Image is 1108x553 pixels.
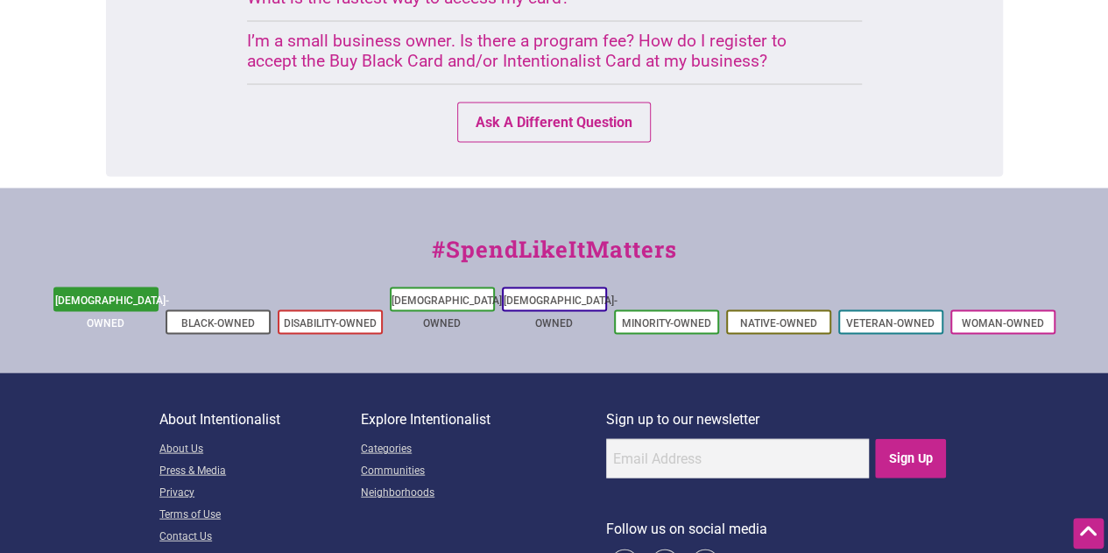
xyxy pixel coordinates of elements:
details: It is free to register for the Intentionalist Card Program. As the Buy Black Card and Intentional... [247,31,820,75]
a: Privacy [159,483,361,505]
a: Black-Owned [181,317,255,330]
input: Sign Up [875,439,946,479]
a: Veteran-Owned [846,317,935,330]
input: Email Address [606,439,869,479]
summary: I’m a small business owner. Is there a program fee? How do I register to accept the Buy Black Car... [247,31,820,71]
a: Terms of Use [159,505,361,527]
a: Woman-Owned [962,317,1044,330]
p: Explore Intentionalist [361,408,606,431]
a: Native-Owned [740,317,817,330]
button: Ask A Different Question [457,103,651,143]
a: Categories [361,439,606,461]
a: [DEMOGRAPHIC_DATA]-Owned [392,294,505,330]
a: Press & Media [159,461,361,483]
p: Follow us on social media [606,518,949,541]
a: Minority-Owned [622,317,711,330]
a: Communities [361,461,606,483]
a: Contact Us [159,527,361,549]
a: Neighborhoods [361,483,606,505]
div: Scroll Back to Top [1073,518,1104,549]
a: [DEMOGRAPHIC_DATA]-Owned [55,294,169,330]
a: [DEMOGRAPHIC_DATA]-Owned [504,294,618,330]
a: About Us [159,439,361,461]
p: About Intentionalist [159,408,361,431]
p: Sign up to our newsletter [606,408,949,431]
a: Disability-Owned [284,317,377,330]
